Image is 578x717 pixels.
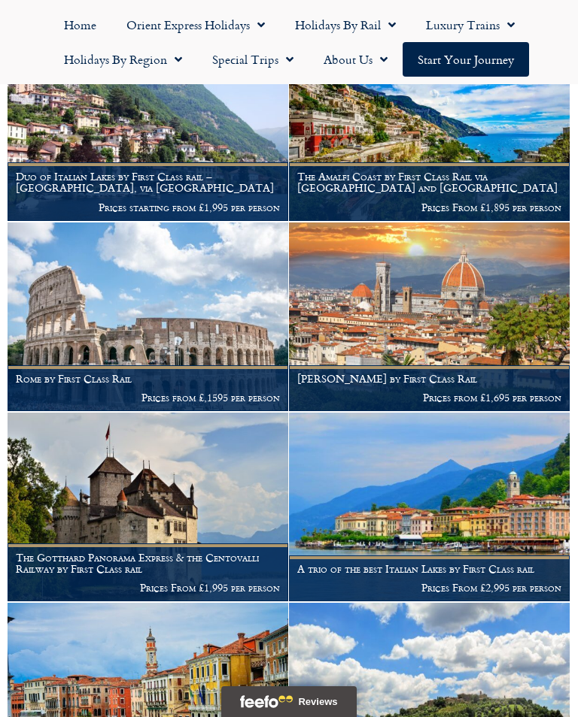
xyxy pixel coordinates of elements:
[16,171,280,195] h1: Duo of Italian Lakes by First Class rail – [GEOGRAPHIC_DATA], via [GEOGRAPHIC_DATA]
[49,8,111,42] a: Home
[289,32,570,221] a: The Amalfi Coast by First Class Rail via [GEOGRAPHIC_DATA] and [GEOGRAPHIC_DATA] Prices From £1,8...
[289,222,570,412] a: [PERSON_NAME] by First Class Rail Prices from £1,695 per person
[309,42,403,77] a: About Us
[297,373,561,385] h1: [PERSON_NAME] by First Class Rail
[280,8,411,42] a: Holidays by Rail
[8,8,570,77] nav: Menu
[16,373,280,385] h1: Rome by First Class Rail
[16,392,280,404] p: Prices from £,1595 per person
[8,413,288,601] img: Chateau de Chillon Montreux
[289,222,570,411] img: Florence in spring time, Tuscany, Italy
[297,582,561,594] p: Prices From £2,995 per person
[403,42,529,77] a: Start your Journey
[16,552,280,576] h1: The Gotthard Panorama Express & the Centovalli Railway by First Class rail
[411,8,530,42] a: Luxury Trains
[16,201,280,213] p: Prices starting from £1,995 per person
[8,413,289,602] a: The Gotthard Panorama Express & the Centovalli Railway by First Class rail Prices From £1,995 per...
[111,8,280,42] a: Orient Express Holidays
[289,413,570,602] a: A trio of the best Italian Lakes by First Class rail Prices From £2,995 per person
[197,42,309,77] a: Special Trips
[8,32,289,221] a: Duo of Italian Lakes by First Class rail – [GEOGRAPHIC_DATA], via [GEOGRAPHIC_DATA] Prices starti...
[8,222,289,412] a: Rome by First Class Rail Prices from £,1595 per person
[297,171,561,195] h1: The Amalfi Coast by First Class Rail via [GEOGRAPHIC_DATA] and [GEOGRAPHIC_DATA]
[297,392,561,404] p: Prices from £1,695 per person
[297,563,561,575] h1: A trio of the best Italian Lakes by First Class rail
[16,582,280,594] p: Prices From £1,995 per person
[49,42,197,77] a: Holidays by Region
[297,201,561,213] p: Prices From £1,895 per person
